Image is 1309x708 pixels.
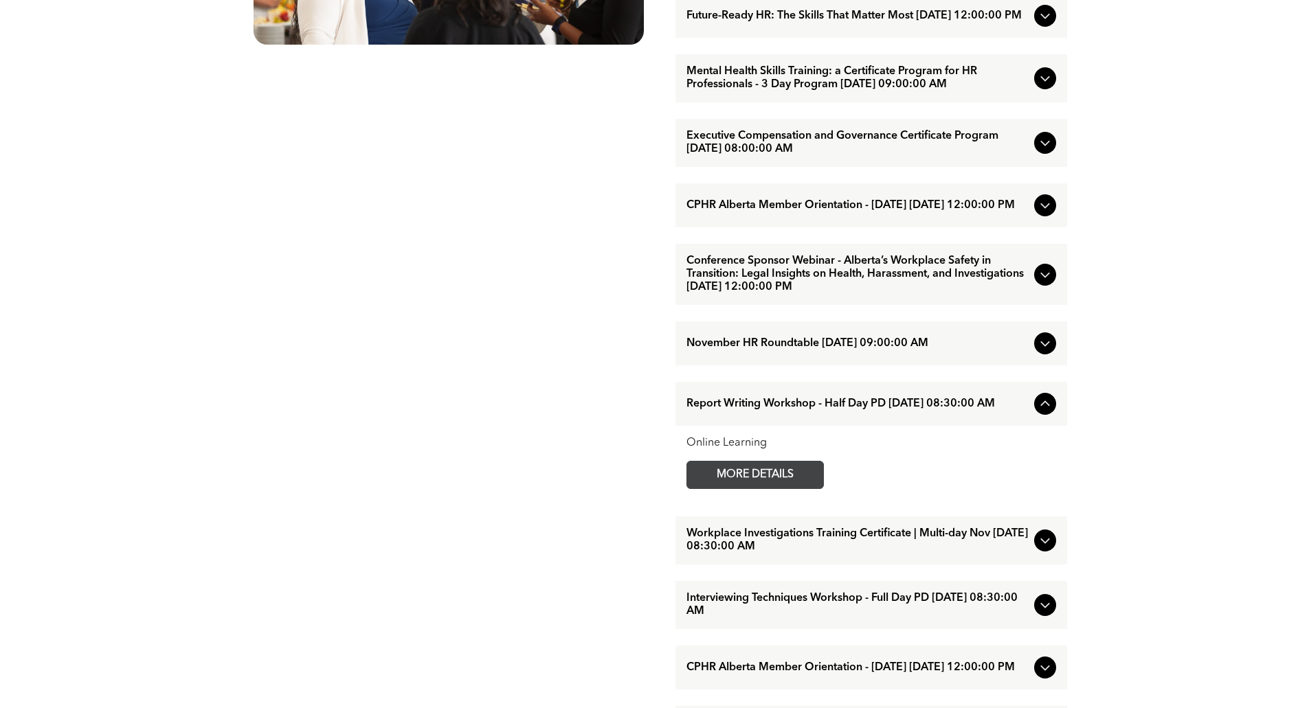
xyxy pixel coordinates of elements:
span: November HR Roundtable [DATE] 09:00:00 AM [686,337,1029,350]
span: CPHR Alberta Member Orientation - [DATE] [DATE] 12:00:00 PM [686,199,1029,212]
span: Mental Health Skills Training: a Certificate Program for HR Professionals - 3 Day Program [DATE] ... [686,65,1029,91]
span: Report Writing Workshop - Half Day PD [DATE] 08:30:00 AM [686,398,1029,411]
div: Online Learning [686,437,1056,450]
a: MORE DETAILS [686,461,824,489]
span: Future-Ready HR: The Skills That Matter Most [DATE] 12:00:00 PM [686,10,1029,23]
span: Executive Compensation and Governance Certificate Program [DATE] 08:00:00 AM [686,130,1029,156]
span: Workplace Investigations Training Certificate | Multi-day Nov [DATE] 08:30:00 AM [686,527,1029,553]
span: CPHR Alberta Member Orientation - [DATE] [DATE] 12:00:00 PM [686,661,1029,674]
span: Conference Sponsor Webinar - Alberta’s Workplace Safety in Transition: Legal Insights on Health, ... [686,255,1029,294]
span: Interviewing Techniques Workshop - Full Day PD [DATE] 08:30:00 AM [686,592,1029,618]
span: MORE DETAILS [701,461,809,488]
